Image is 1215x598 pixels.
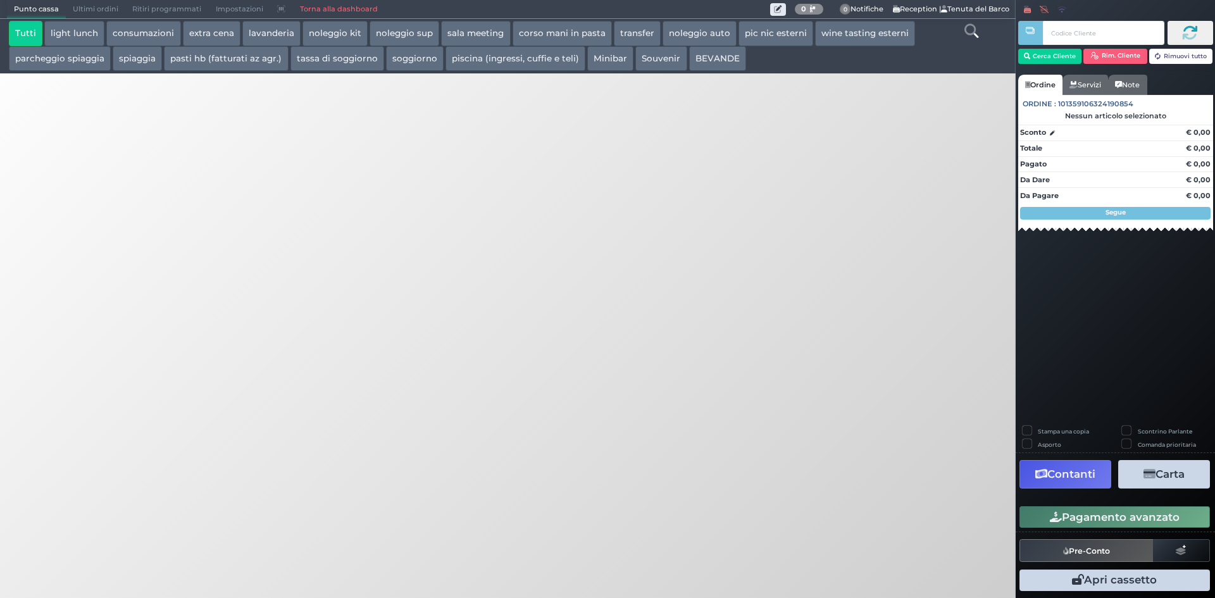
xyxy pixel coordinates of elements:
[1118,460,1210,489] button: Carta
[1038,440,1061,449] label: Asporto
[614,21,661,46] button: transfer
[1018,49,1082,64] button: Cerca Cliente
[815,21,915,46] button: wine tasting esterni
[113,46,162,72] button: spiaggia
[1058,99,1133,109] span: 101359106324190854
[7,1,66,18] span: Punto cassa
[370,21,439,46] button: noleggio sup
[106,21,180,46] button: consumazioni
[1023,99,1056,109] span: Ordine :
[738,21,813,46] button: pic nic esterni
[164,46,288,72] button: pasti hb (fatturati az agr.)
[513,21,612,46] button: corso mani in pasta
[635,46,687,72] button: Souvenir
[1019,460,1111,489] button: Contanti
[1020,127,1046,138] strong: Sconto
[1019,506,1210,528] button: Pagamento avanzato
[1038,427,1089,435] label: Stampa una copia
[44,21,104,46] button: light lunch
[183,21,240,46] button: extra cena
[1108,75,1147,95] a: Note
[1020,159,1047,168] strong: Pagato
[1020,191,1059,200] strong: Da Pagare
[9,46,111,72] button: parcheggio spiaggia
[292,1,384,18] a: Torna alla dashboard
[1020,175,1050,184] strong: Da Dare
[66,1,125,18] span: Ultimi ordini
[1138,440,1196,449] label: Comanda prioritaria
[1019,539,1154,562] button: Pre-Conto
[840,4,851,15] span: 0
[1149,49,1213,64] button: Rimuovi tutto
[801,4,806,13] b: 0
[1138,427,1192,435] label: Scontrino Parlante
[663,21,737,46] button: noleggio auto
[290,46,384,72] button: tassa di soggiorno
[1186,128,1211,137] strong: € 0,00
[242,21,301,46] button: lavanderia
[1186,144,1211,153] strong: € 0,00
[1018,111,1213,120] div: Nessun articolo selezionato
[386,46,444,72] button: soggiorno
[9,21,42,46] button: Tutti
[302,21,368,46] button: noleggio kit
[1018,75,1062,95] a: Ordine
[689,46,746,72] button: BEVANDE
[1186,191,1211,200] strong: € 0,00
[1083,49,1147,64] button: Rim. Cliente
[209,1,270,18] span: Impostazioni
[1020,144,1042,153] strong: Totale
[1043,21,1164,45] input: Codice Cliente
[445,46,585,72] button: piscina (ingressi, cuffie e teli)
[125,1,208,18] span: Ritiri programmati
[587,46,633,72] button: Minibar
[1106,208,1126,216] strong: Segue
[1186,175,1211,184] strong: € 0,00
[441,21,510,46] button: sala meeting
[1019,570,1210,591] button: Apri cassetto
[1062,75,1108,95] a: Servizi
[1186,159,1211,168] strong: € 0,00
